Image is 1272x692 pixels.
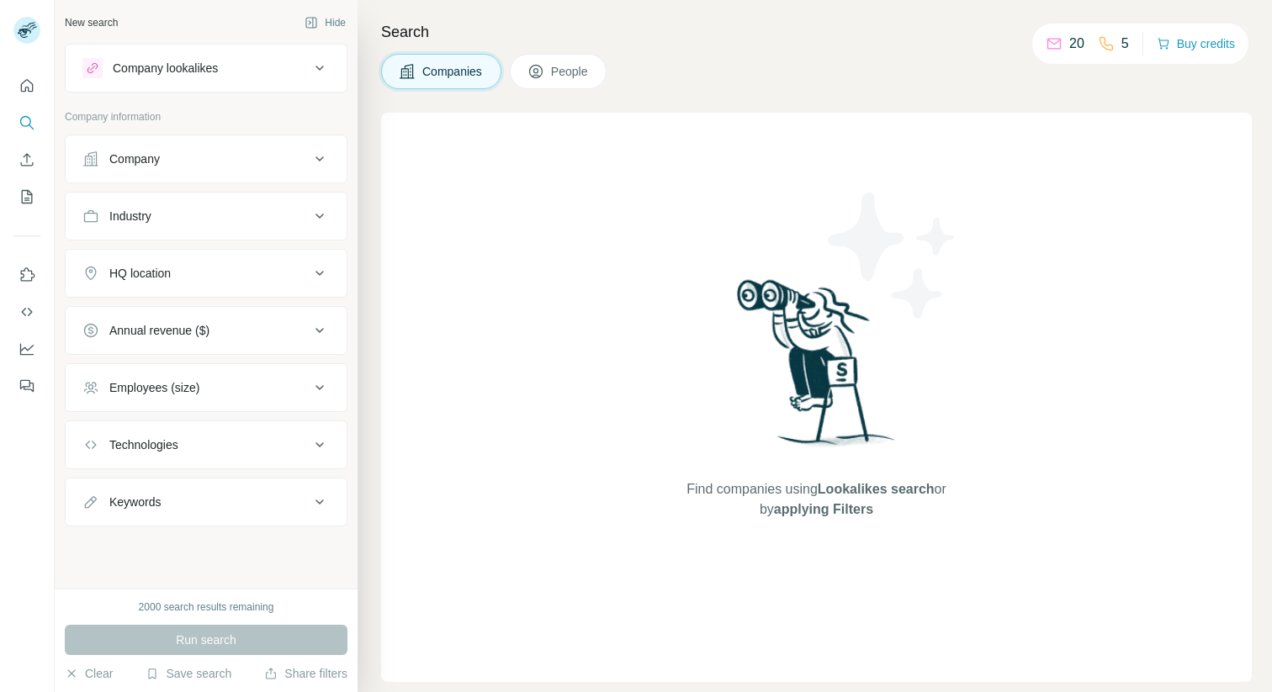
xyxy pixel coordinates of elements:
div: 2000 search results remaining [139,600,274,615]
button: Save search [146,665,231,682]
button: Hide [293,10,358,35]
button: Annual revenue ($) [66,310,347,351]
p: 20 [1069,34,1084,54]
div: Technologies [109,436,178,453]
img: Surfe Illustration - Woman searching with binoculars [729,275,904,462]
h4: Search [381,20,1252,44]
button: Use Surfe on LinkedIn [13,260,40,290]
button: Company lookalikes [66,48,347,88]
button: Dashboard [13,334,40,364]
button: Keywords [66,482,347,522]
button: Technologies [66,425,347,465]
button: HQ location [66,253,347,293]
button: My lists [13,182,40,212]
button: Industry [66,196,347,236]
button: Share filters [264,665,347,682]
button: Employees (size) [66,367,347,408]
div: Annual revenue ($) [109,322,209,339]
span: People [551,63,590,80]
button: Search [13,108,40,138]
button: Enrich CSV [13,145,40,175]
img: Surfe Illustration - Stars [817,180,968,331]
div: Employees (size) [109,379,199,396]
div: Keywords [109,494,161,510]
span: Companies [422,63,484,80]
button: Use Surfe API [13,297,40,327]
button: Feedback [13,371,40,401]
span: Lookalikes search [818,482,935,496]
div: Company lookalikes [113,60,218,77]
div: Industry [109,208,151,225]
p: 5 [1121,34,1129,54]
button: Buy credits [1157,32,1235,55]
button: Quick start [13,71,40,101]
p: Company information [65,109,347,124]
button: Clear [65,665,113,682]
div: HQ location [109,265,171,282]
button: Company [66,139,347,179]
div: New search [65,15,118,30]
span: applying Filters [774,502,873,516]
div: Company [109,151,160,167]
span: Find companies using or by [681,479,951,520]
